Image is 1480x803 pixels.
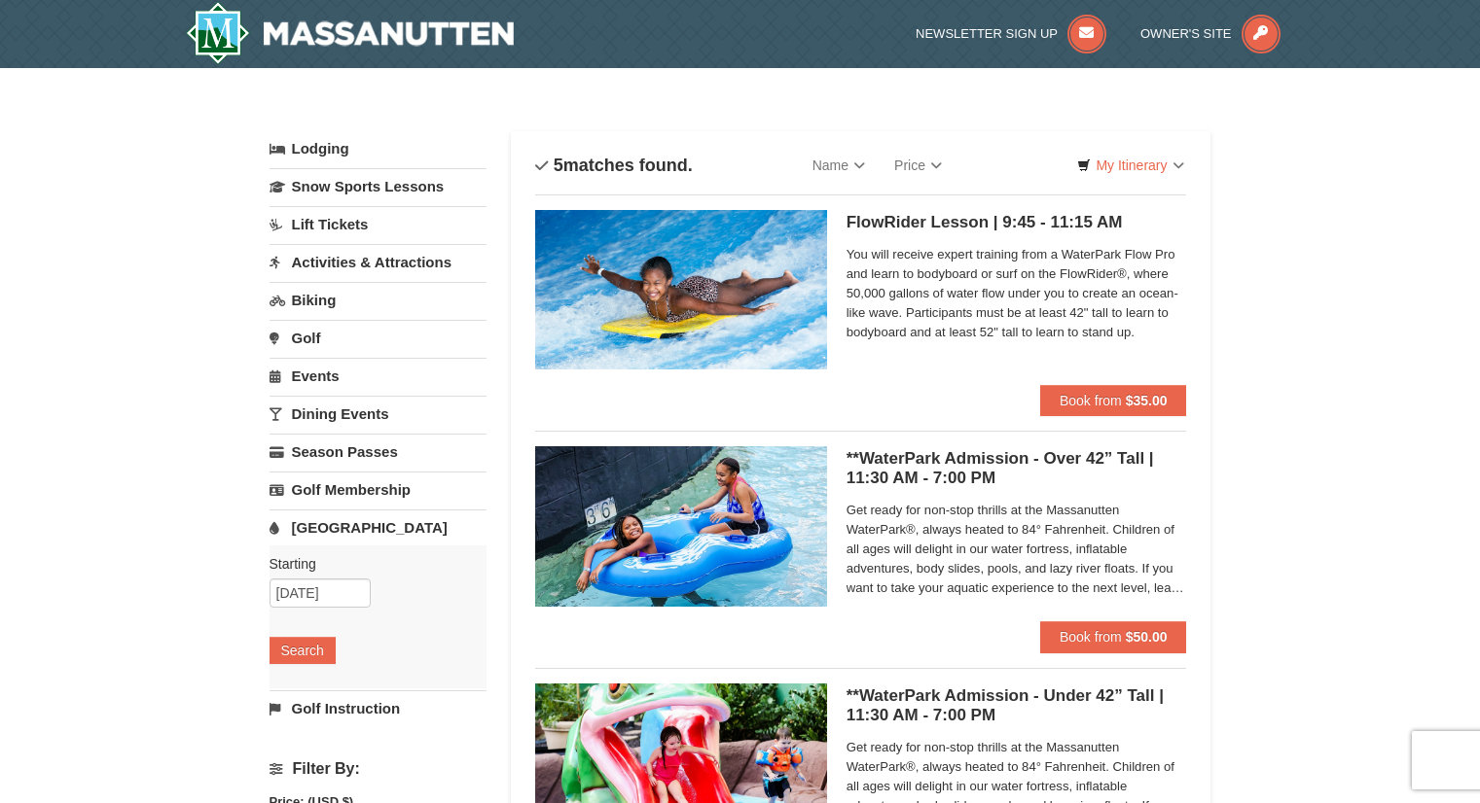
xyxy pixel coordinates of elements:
a: Season Passes [270,434,487,470]
label: Starting [270,554,472,574]
a: Activities & Attractions [270,244,487,280]
strong: $35.00 [1126,393,1168,408]
span: Owner's Site [1140,26,1232,41]
a: Name [798,146,880,185]
span: Book from [1060,629,1122,645]
a: Newsletter Sign Up [916,26,1106,41]
a: My Itinerary [1065,151,1196,180]
span: You will receive expert training from a WaterPark Flow Pro and learn to bodyboard or surf on the ... [847,245,1187,342]
span: Get ready for non-stop thrills at the Massanutten WaterPark®, always heated to 84° Fahrenheit. Ch... [847,501,1187,598]
img: 6619917-720-80b70c28.jpg [535,446,827,606]
a: Golf Instruction [270,690,487,726]
h5: FlowRider Lesson | 9:45 - 11:15 AM [847,213,1187,232]
button: Search [270,637,336,664]
button: Book from $35.00 [1040,385,1187,416]
img: 6619917-216-363963c7.jpg [535,210,827,369]
span: Book from [1060,393,1122,408]
a: Owner's Site [1140,26,1281,41]
strong: $50.00 [1126,629,1168,645]
a: Price [880,146,957,185]
h5: **WaterPark Admission - Under 42” Tall | 11:30 AM - 7:00 PM [847,686,1187,725]
a: Events [270,358,487,394]
span: Newsletter Sign Up [916,26,1058,41]
button: Book from $50.00 [1040,621,1187,652]
a: Massanutten Resort [186,2,515,64]
img: Massanutten Resort Logo [186,2,515,64]
a: Golf [270,320,487,356]
a: Snow Sports Lessons [270,168,487,204]
a: Biking [270,282,487,318]
h4: Filter By: [270,760,487,778]
a: Golf Membership [270,471,487,507]
a: Lift Tickets [270,206,487,242]
a: Dining Events [270,396,487,432]
a: Lodging [270,131,487,166]
a: [GEOGRAPHIC_DATA] [270,509,487,545]
h5: **WaterPark Admission - Over 42” Tall | 11:30 AM - 7:00 PM [847,449,1187,488]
